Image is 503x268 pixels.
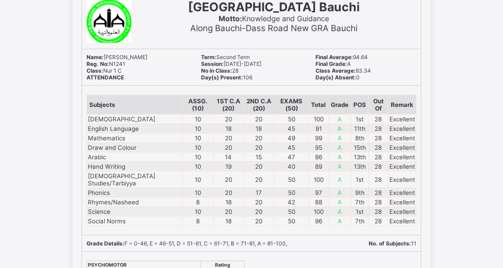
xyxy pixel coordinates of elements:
td: 40 [274,162,309,171]
td: A [329,216,351,226]
td: Draw and Colour [87,143,183,152]
b: Reg. No: [87,60,109,67]
td: 100 [309,171,329,188]
td: 28 [369,133,388,143]
span: 94.64 [316,54,368,60]
td: 20 [214,171,244,188]
td: A [329,207,351,216]
td: 10 [183,152,213,162]
td: 17 [243,188,274,197]
span: 11 [369,240,416,247]
td: 19 [214,162,244,171]
td: 20 [214,207,244,216]
td: 20 [243,114,274,124]
td: 28 [369,216,388,226]
td: 86 [309,152,329,162]
b: Grade Details: [87,240,124,247]
td: 13th [351,152,369,162]
td: A [329,133,351,143]
td: 1st [351,207,369,216]
b: Class: [87,67,103,74]
b: Final Average: [316,54,353,60]
td: Arabic [87,152,183,162]
span: Nur 1 C [87,67,122,74]
td: 1st [351,114,369,124]
th: Grade [329,95,351,114]
td: 28 [369,171,388,188]
b: Term: [201,54,216,60]
td: 50 [274,207,309,216]
span: 106 [201,74,252,81]
td: Hand Writing [87,162,183,171]
b: Day(s) Present: [201,74,243,81]
td: Excellent [388,162,416,171]
td: A [329,114,351,124]
th: Out Of [369,95,388,114]
td: Excellent [388,124,416,133]
b: No. of Subjects: [369,240,411,247]
b: Name: [87,54,104,60]
td: 50 [274,114,309,124]
td: A [329,162,351,171]
td: Social Norms [87,216,183,226]
td: 18 [214,124,244,133]
th: 1ST C.A (20) [214,95,244,114]
td: 20 [214,114,244,124]
td: 20 [243,143,274,152]
td: Excellent [388,188,416,197]
td: 20 [243,207,274,216]
td: 10 [183,133,213,143]
td: Rhymes/Nasheed [87,197,183,207]
td: Excellent [388,152,416,162]
td: 20 [214,188,244,197]
td: 45 [274,124,309,133]
span: N1241 [87,60,125,67]
span: [PERSON_NAME] [87,54,147,60]
td: A [329,152,351,162]
td: 20 [243,133,274,143]
td: 14 [214,152,244,162]
td: 28 [369,143,388,152]
span: 0 [316,74,360,81]
b: Class Average: [316,67,356,74]
td: 10 [183,124,213,133]
span: 28 [201,67,238,74]
td: 47 [274,152,309,162]
td: 7th [351,197,369,207]
td: 8th [351,133,369,143]
span: [DATE]-[DATE] [201,60,261,67]
td: 28 [369,207,388,216]
td: Phonics [87,188,183,197]
td: 96 [309,216,329,226]
td: 42 [274,197,309,207]
td: 95 [309,143,329,152]
td: A [329,197,351,207]
td: 28 [369,124,388,133]
td: 18 [243,124,274,133]
td: 15 [243,152,274,162]
td: English Language [87,124,183,133]
td: Excellent [388,171,416,188]
td: 8 [183,216,213,226]
td: 45 [274,143,309,152]
th: EXAMS (50) [274,95,309,114]
span: 83.34 [316,67,371,74]
td: 10 [183,171,213,188]
span: Along Bauchi-Dass Road New GRA Bauchi [191,23,358,33]
td: 49 [274,133,309,143]
td: 15th [351,143,369,152]
td: 10 [183,143,213,152]
td: 10 [183,114,213,124]
td: 100 [309,207,329,216]
td: 20 [243,162,274,171]
span: Knowledge and Guidance [219,14,329,23]
td: Excellent [388,197,416,207]
td: 9th [351,188,369,197]
b: Session: [201,60,224,67]
th: Remark [388,95,416,114]
td: Science [87,207,183,216]
b: Motto: [219,14,242,23]
td: A [329,143,351,152]
td: A [329,124,351,133]
td: Mathematics [87,133,183,143]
